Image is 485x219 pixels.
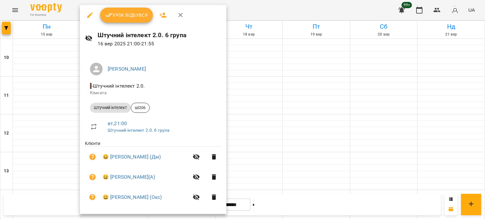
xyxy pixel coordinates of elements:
[131,103,150,113] div: ші206
[85,170,100,185] button: Візит ще не сплачено. Додати оплату?
[98,40,222,48] p: 16 вер 2025 21:00 - 21:55
[103,193,162,201] a: 😀 [PERSON_NAME] (Окс)
[90,90,216,96] p: Кімната
[90,105,131,111] span: Штучний інтелект
[108,120,127,126] a: вт , 21:00
[98,30,222,40] h6: Штучний інтелект 2.0. 6 група
[85,190,100,205] button: Візит ще не сплачено. Додати оплату?
[85,149,100,164] button: Візит ще не сплачено. Додати оплату?
[108,128,169,133] a: Штучний інтелект 2.0. 6 група
[90,83,146,89] span: - Штучний інтелект 2.0.
[103,173,155,181] a: 😀 [PERSON_NAME](А)
[108,66,146,72] a: [PERSON_NAME]
[100,8,153,23] button: Урок відбувся
[105,11,148,19] span: Урок відбувся
[103,153,161,161] a: 😀 [PERSON_NAME] (Дм)
[131,105,149,111] span: ші206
